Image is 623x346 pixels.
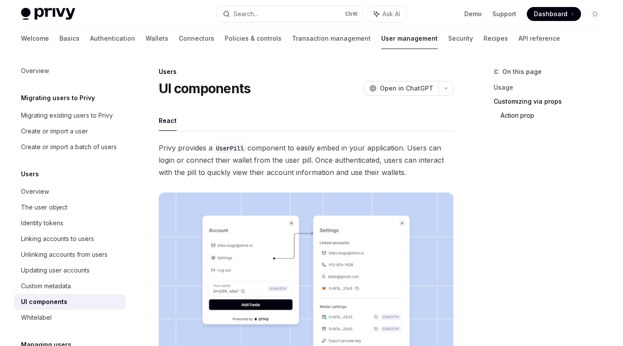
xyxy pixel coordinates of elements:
a: Transaction management [292,28,371,49]
div: The user object [21,202,67,213]
a: Authentication [90,28,135,49]
div: Identity tokens [21,218,63,228]
div: Users [159,67,453,76]
button: Open in ChatGPT [364,81,439,96]
a: Welcome [21,28,49,49]
span: Dashboard [534,10,567,18]
a: Updating user accounts [14,262,126,278]
a: API reference [519,28,560,49]
div: Whitelabel [21,312,52,323]
h5: Migrating users to Privy [21,93,95,103]
span: Ask AI [383,10,400,18]
a: Custom metadata [14,278,126,294]
a: Unlinking accounts from users [14,247,126,262]
a: Recipes [484,28,508,49]
a: Wallets [146,28,168,49]
div: Migrating existing users to Privy [21,110,113,121]
div: Overview [21,66,49,76]
button: Search...CtrlK [217,6,363,22]
span: Privy provides a component to easily embed in your application. Users can login or connect their ... [159,142,453,178]
a: The user object [14,199,126,215]
div: Linking accounts to users [21,234,94,244]
a: Whitelabel [14,310,126,325]
span: Ctrl K [345,10,358,17]
a: Create or import a batch of users [14,139,126,155]
a: Connectors [179,28,214,49]
span: Open in ChatGPT [380,84,433,93]
div: UI components [21,297,67,307]
h1: UI components [159,80,251,96]
div: Overview [21,186,49,197]
a: Identity tokens [14,215,126,231]
img: light logo [21,8,75,20]
a: Basics [59,28,80,49]
a: Usage [494,80,609,94]
button: Ask AI [368,6,406,22]
a: Dashboard [527,7,581,21]
a: Security [448,28,473,49]
a: Overview [14,63,126,79]
a: Overview [14,184,126,199]
a: Demo [464,10,482,18]
a: Linking accounts to users [14,231,126,247]
span: On this page [502,66,542,77]
div: Search... [233,9,258,19]
a: Create or import a user [14,123,126,139]
h5: Users [21,169,39,179]
a: Policies & controls [225,28,282,49]
div: Create or import a user [21,126,88,136]
button: React [159,110,177,131]
a: UI components [14,294,126,310]
div: Custom metadata [21,281,71,291]
div: Create or import a batch of users [21,142,117,152]
a: User management [381,28,438,49]
a: Action prop [501,108,609,122]
a: Customizing via props [494,94,609,108]
a: Migrating existing users to Privy [14,108,126,123]
a: Support [492,10,516,18]
button: Toggle dark mode [588,7,602,21]
div: Updating user accounts [21,265,90,276]
code: UserPill [212,143,247,153]
div: Unlinking accounts from users [21,249,108,260]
